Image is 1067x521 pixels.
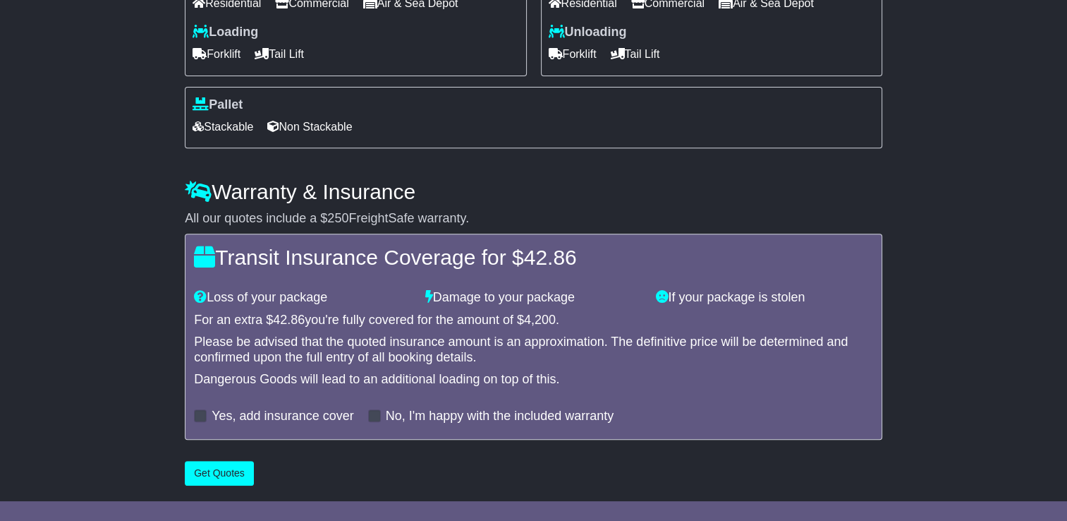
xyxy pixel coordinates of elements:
[212,409,353,424] label: Yes, add insurance cover
[418,290,650,306] div: Damage to your package
[185,180,882,203] h4: Warranty & Insurance
[193,116,253,138] span: Stackable
[194,335,873,365] div: Please be advised that the quoted insurance amount is an approximation. The definitive price will...
[193,97,243,113] label: Pallet
[185,461,254,486] button: Get Quotes
[549,43,597,65] span: Forklift
[611,43,660,65] span: Tail Lift
[386,409,614,424] label: No, I'm happy with the included warranty
[185,211,882,227] div: All our quotes include a $ FreightSafe warranty.
[273,313,305,327] span: 42.86
[649,290,880,306] div: If your package is stolen
[524,246,577,269] span: 42.86
[524,313,556,327] span: 4,200
[267,116,352,138] span: Non Stackable
[549,25,627,40] label: Unloading
[327,211,348,225] span: 250
[194,246,873,269] h4: Transit Insurance Coverage for $
[187,290,418,306] div: Loss of your package
[193,43,240,65] span: Forklift
[194,372,873,388] div: Dangerous Goods will lead to an additional loading on top of this.
[194,313,873,328] div: For an extra $ you're fully covered for the amount of $ .
[193,25,258,40] label: Loading
[255,43,304,65] span: Tail Lift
